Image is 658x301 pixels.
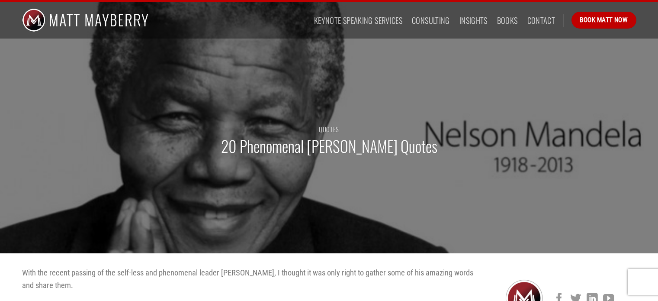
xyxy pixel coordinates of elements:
[527,13,555,28] a: Contact
[314,13,402,28] a: Keynote Speaking Services
[22,2,149,39] img: Matt Mayberry
[412,13,450,28] a: Consulting
[221,136,437,156] h1: 20 Phenomenal [PERSON_NAME] Quotes
[22,266,476,292] p: With the recent passing of the self-less and phenomenal leader [PERSON_NAME], I thought it was on...
[459,13,488,28] a: Insights
[319,124,339,134] a: Quotes
[580,15,628,25] span: Book Matt Now
[497,13,518,28] a: Books
[571,12,636,28] a: Book Matt Now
